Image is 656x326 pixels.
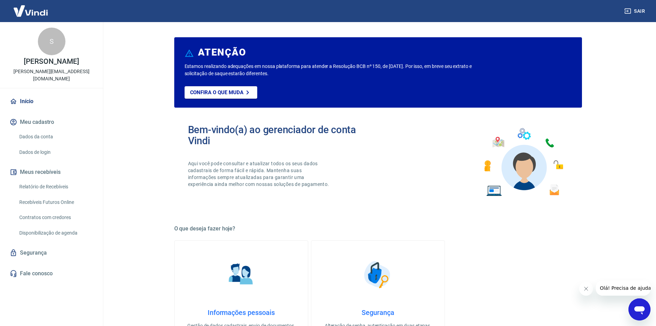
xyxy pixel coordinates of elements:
[628,298,650,320] iframe: Botão para abrir a janela de mensagens
[186,308,297,317] h4: Informações pessoais
[17,180,95,194] a: Relatório de Recebíveis
[8,266,95,281] a: Fale conosco
[185,63,494,77] p: Estamos realizando adequações em nossa plataforma para atender a Resolução BCB nº 150, de [DATE]....
[17,145,95,159] a: Dados de login
[322,308,434,317] h4: Segurança
[579,282,593,296] iframe: Fechar mensagem
[4,5,58,10] span: Olá! Precisa de ajuda?
[596,280,650,296] iframe: Mensagem da empresa
[198,49,246,56] h6: ATENÇÃO
[174,225,582,232] h5: O que deseja fazer hoje?
[361,257,395,292] img: Segurança
[17,226,95,240] a: Disponibilização de agenda
[190,89,243,96] p: Confira o que muda
[8,165,95,180] button: Meus recebíveis
[8,94,95,109] a: Início
[8,245,95,260] a: Segurança
[6,68,97,82] p: [PERSON_NAME][EMAIL_ADDRESS][DOMAIN_NAME]
[24,58,79,65] p: [PERSON_NAME]
[478,124,568,200] img: Imagem de um avatar masculino com diversos icones exemplificando as funcionalidades do gerenciado...
[185,86,257,99] a: Confira o que muda
[224,257,258,292] img: Informações pessoais
[188,124,378,146] h2: Bem-vindo(a) ao gerenciador de conta Vindi
[623,5,648,18] button: Sair
[8,0,53,21] img: Vindi
[188,160,331,188] p: Aqui você pode consultar e atualizar todos os seus dados cadastrais de forma fácil e rápida. Mant...
[38,28,65,55] div: S
[17,210,95,225] a: Contratos com credores
[17,130,95,144] a: Dados da conta
[17,195,95,209] a: Recebíveis Futuros Online
[8,115,95,130] button: Meu cadastro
